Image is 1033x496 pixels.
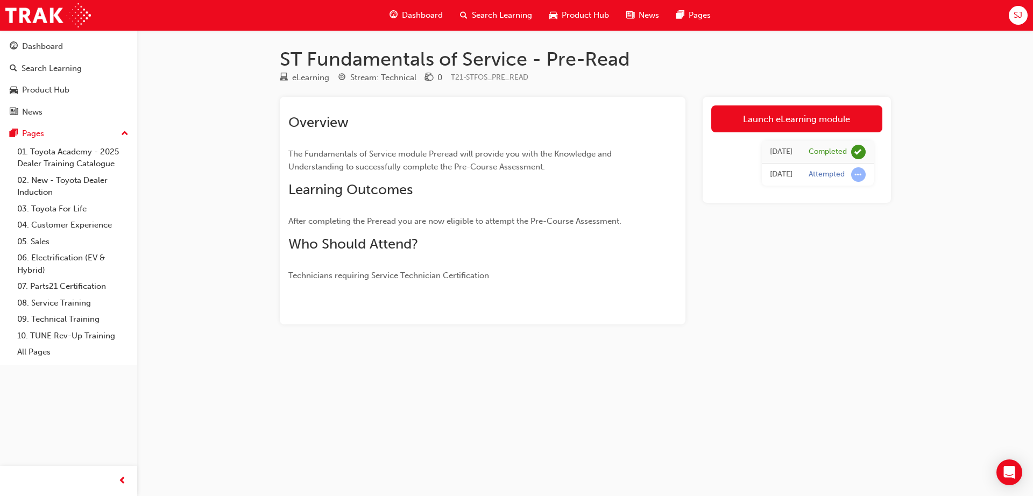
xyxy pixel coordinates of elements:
a: guage-iconDashboard [381,4,451,26]
a: 07. Parts21 Certification [13,278,133,295]
div: DashboardSearch LearningProduct HubNews [4,37,133,122]
div: Product Hub [22,84,69,96]
span: Overview [288,114,349,131]
a: Dashboard [4,37,133,56]
a: 10. TUNE Rev-Up Training [13,328,133,344]
a: 04. Customer Experience [13,217,133,233]
span: car-icon [549,9,557,22]
div: Search Learning [22,62,82,75]
div: Attempted [809,169,845,180]
span: learningRecordVerb_COMPLETE-icon [851,145,866,159]
span: Search Learning [472,9,532,22]
a: All Pages [13,344,133,360]
div: Price [425,71,442,84]
span: news-icon [626,9,634,22]
span: News [639,9,659,22]
a: 06. Electrification (EV & Hybrid) [13,250,133,278]
button: Pages [4,124,133,144]
span: Pages [689,9,711,22]
a: News [4,102,133,122]
span: news-icon [10,108,18,117]
h1: ST Fundamentals of Service - Pre-Read [280,47,891,71]
a: Product Hub [4,80,133,100]
div: News [22,106,43,118]
a: 03. Toyota For Life [13,201,133,217]
a: pages-iconPages [668,4,719,26]
div: Completed [809,147,847,157]
span: guage-icon [10,42,18,52]
span: search-icon [10,64,17,74]
div: eLearning [292,72,329,84]
a: Launch eLearning module [711,105,882,132]
span: Product Hub [562,9,609,22]
div: Pages [22,127,44,140]
span: pages-icon [676,9,684,22]
span: up-icon [121,127,129,141]
a: news-iconNews [618,4,668,26]
span: money-icon [425,73,433,83]
span: car-icon [10,86,18,95]
a: 08. Service Training [13,295,133,311]
div: Type [280,71,329,84]
span: guage-icon [390,9,398,22]
div: 0 [437,72,442,84]
div: Tue Oct 07 2025 12:00:20 GMT+1000 (Australian Eastern Standard Time) [770,146,793,158]
span: Learning resource code [451,73,528,82]
span: Technicians requiring Service Technician Certification [288,271,489,280]
span: After completing the Preread you are now eligible to attempt the Pre-Course Assessment. [288,216,621,226]
a: 09. Technical Training [13,311,133,328]
span: learningResourceType_ELEARNING-icon [280,73,288,83]
span: prev-icon [118,474,126,488]
span: Who Should Attend? [288,236,418,252]
a: search-iconSearch Learning [451,4,541,26]
img: Trak [5,3,91,27]
span: search-icon [460,9,468,22]
span: learningRecordVerb_ATTEMPT-icon [851,167,866,182]
span: The Fundamentals of Service module Preread will provide you with the Knowledge and Understanding ... [288,149,614,172]
button: SJ [1009,6,1028,25]
span: SJ [1014,9,1022,22]
span: target-icon [338,73,346,83]
a: 02. New - Toyota Dealer Induction [13,172,133,201]
a: 01. Toyota Academy - 2025 Dealer Training Catalogue [13,144,133,172]
div: Dashboard [22,40,63,53]
div: Stream: Technical [350,72,416,84]
span: pages-icon [10,129,18,139]
span: Dashboard [402,9,443,22]
div: Open Intercom Messenger [996,459,1022,485]
a: 05. Sales [13,233,133,250]
span: Learning Outcomes [288,181,413,198]
a: Search Learning [4,59,133,79]
div: Stream [338,71,416,84]
a: car-iconProduct Hub [541,4,618,26]
div: Fri Oct 03 2025 14:16:31 GMT+1000 (Australian Eastern Standard Time) [770,168,793,181]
